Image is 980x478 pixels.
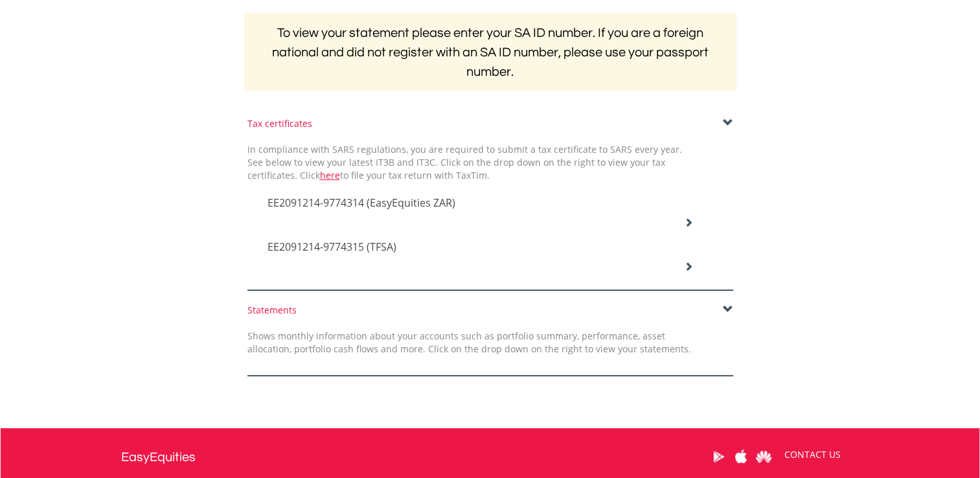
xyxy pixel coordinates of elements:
[268,240,396,254] span: EE2091214-9774315 (TFSA)
[320,169,340,181] a: here
[247,304,733,317] div: Statements
[268,196,455,210] span: EE2091214-9774314 (EasyEquities ZAR)
[247,117,733,130] div: Tax certificates
[753,437,775,477] a: Huawei
[707,437,730,477] a: Google Play
[244,14,736,91] h2: To view your statement please enter your SA ID number. If you are a foreign national and did not ...
[730,437,753,477] a: Apple
[247,143,682,181] span: In compliance with SARS regulations, you are required to submit a tax certificate to SARS every y...
[300,169,490,181] span: Click to file your tax return with TaxTim.
[238,330,701,356] div: Shows monthly information about your accounts such as portfolio summary, performance, asset alloc...
[775,437,850,473] a: CONTACT US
